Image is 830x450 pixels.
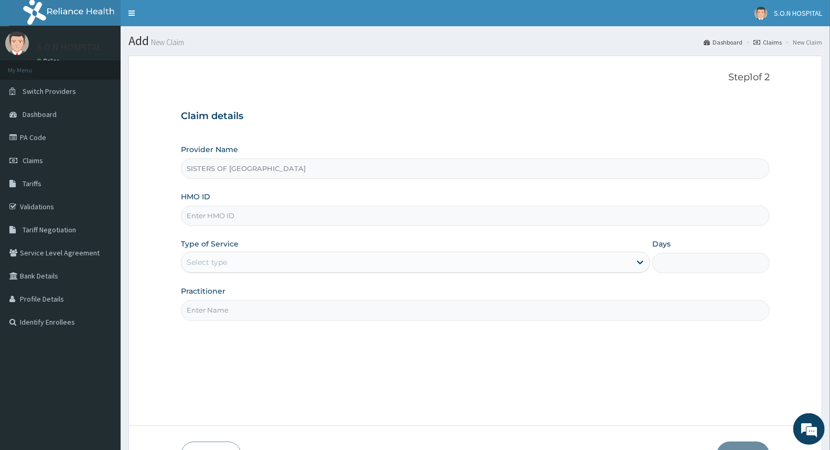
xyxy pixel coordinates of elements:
[181,191,210,202] label: HMO ID
[23,156,43,165] span: Claims
[5,31,29,55] img: User Image
[181,144,238,155] label: Provider Name
[149,38,184,46] small: New Claim
[181,111,770,122] h3: Claim details
[23,179,41,188] span: Tariffs
[37,42,102,52] p: S.O.N HOSPITAL
[23,110,57,119] span: Dashboard
[37,57,62,65] a: Online
[128,34,822,48] h1: Add
[187,257,227,267] div: Select type
[783,38,822,47] li: New Claim
[774,8,822,18] span: S.O.N HOSPITAL
[181,300,770,320] input: Enter Name
[23,225,76,234] span: Tariff Negotiation
[754,7,768,20] img: User Image
[652,239,671,249] label: Days
[181,239,239,249] label: Type of Service
[181,72,770,83] p: Step 1 of 2
[181,286,225,296] label: Practitioner
[181,206,770,226] input: Enter HMO ID
[704,38,742,47] a: Dashboard
[753,38,782,47] a: Claims
[23,87,76,96] span: Switch Providers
